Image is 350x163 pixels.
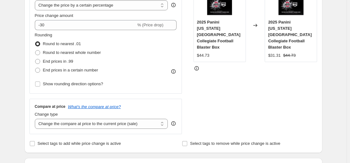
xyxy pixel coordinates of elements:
[38,141,121,146] span: Select tags to add while price change is active
[283,52,296,59] strike: $44.73
[43,41,81,46] span: Round to nearest .01
[43,50,101,55] span: Round to nearest whole number
[197,20,241,50] span: 2025 Panini [US_STATE][GEOGRAPHIC_DATA] Collegiate Football Blaster Box
[35,20,136,30] input: -15
[35,104,66,109] h3: Compare at price
[190,141,280,146] span: Select tags to remove while price change is active
[43,81,103,86] span: Show rounding direction options?
[35,13,73,18] span: Price change amount
[170,120,177,127] div: help
[68,104,121,109] button: What's the compare at price?
[268,20,312,50] span: 2025 Panini [US_STATE][GEOGRAPHIC_DATA] Collegiate Football Blaster Box
[137,23,163,27] span: % (Price drop)
[43,59,73,64] span: End prices in .99
[35,112,58,117] span: Change type
[268,52,281,59] div: $31.31
[170,2,177,8] div: help
[197,52,209,59] div: $44.73
[35,33,52,37] span: Rounding
[43,68,98,72] span: End prices in a certain number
